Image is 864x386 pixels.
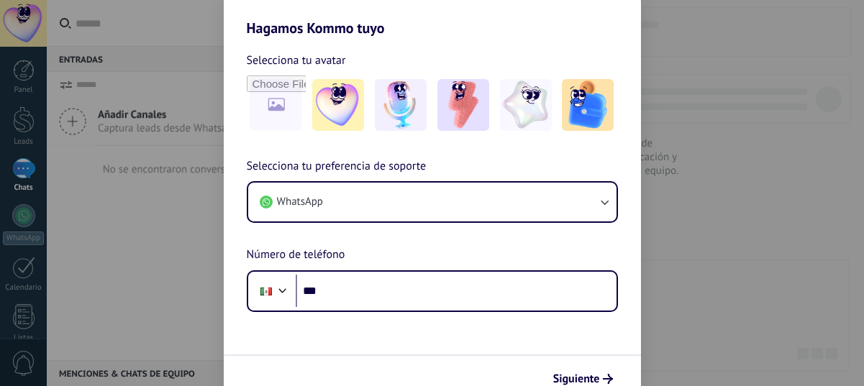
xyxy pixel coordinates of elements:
[248,183,617,221] button: WhatsApp
[247,51,346,70] span: Selecciona tu avatar
[247,246,345,265] span: Número de teléfono
[277,195,323,209] span: WhatsApp
[437,79,489,131] img: -3.jpeg
[500,79,552,131] img: -4.jpeg
[375,79,427,131] img: -2.jpeg
[312,79,364,131] img: -1.jpeg
[562,79,614,131] img: -5.jpeg
[247,157,427,176] span: Selecciona tu preferencia de soporte
[553,374,600,384] span: Siguiente
[253,276,280,306] div: Mexico: + 52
